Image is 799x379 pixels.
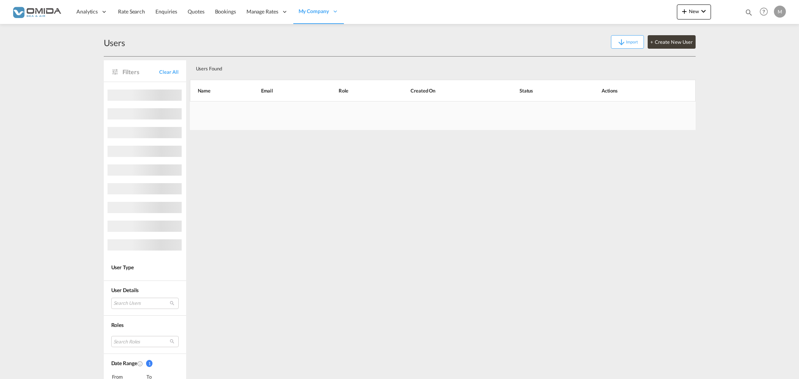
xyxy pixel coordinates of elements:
md-icon: icon-magnify [745,8,753,16]
span: My Company [299,7,329,15]
th: Created On [392,80,501,101]
img: 459c566038e111ed959c4fc4f0a4b274.png [11,3,62,20]
div: Users Found [193,60,643,75]
button: + Create New User [648,35,695,49]
span: Enquiries [155,8,177,15]
md-icon: icon-arrow-down [617,38,626,47]
button: icon-plus 400-fgNewicon-chevron-down [677,4,711,19]
th: Role [320,80,392,101]
th: Status [501,80,583,101]
span: Help [757,5,770,18]
th: Name [190,80,242,101]
th: Actions [583,80,696,101]
md-icon: icon-chevron-down [699,7,708,16]
span: Roles [111,322,124,328]
div: M [774,6,786,18]
span: Quotes [188,8,204,15]
th: Email [242,80,320,101]
span: User Details [111,287,139,293]
span: Analytics [76,8,98,15]
span: Filters [122,68,160,76]
div: Help [757,5,774,19]
div: icon-magnify [745,8,753,19]
md-icon: Created On [137,361,143,367]
button: icon-arrow-downImport [611,35,644,49]
span: Clear All [159,69,178,75]
span: 1 [146,360,153,367]
span: Bookings [215,8,236,15]
md-icon: icon-plus 400-fg [680,7,689,16]
span: Date Range [111,360,137,366]
span: Rate Search [118,8,145,15]
span: Manage Rates [246,8,278,15]
span: User Type [111,264,134,270]
span: New [680,8,708,14]
div: Users [104,37,125,49]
